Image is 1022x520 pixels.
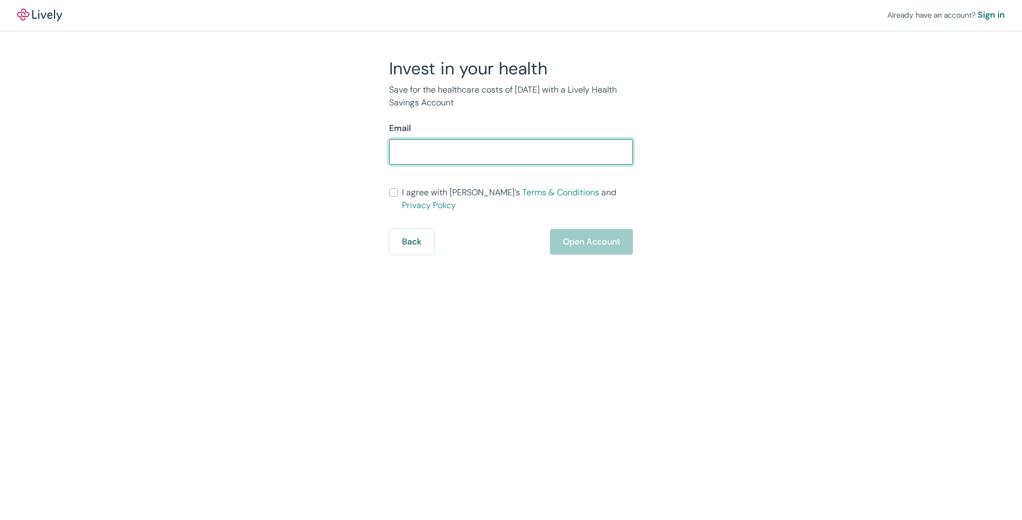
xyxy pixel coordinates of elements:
[887,9,1005,21] div: Already have an account?
[402,186,633,212] span: I agree with [PERSON_NAME]’s and
[17,9,62,21] img: Lively
[522,187,599,198] a: Terms & Conditions
[402,200,456,211] a: Privacy Policy
[389,58,633,79] h2: Invest in your health
[389,122,411,135] label: Email
[17,9,62,21] a: LivelyLively
[389,229,434,255] button: Back
[389,83,633,109] p: Save for the healthcare costs of [DATE] with a Lively Health Savings Account
[978,9,1005,21] a: Sign in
